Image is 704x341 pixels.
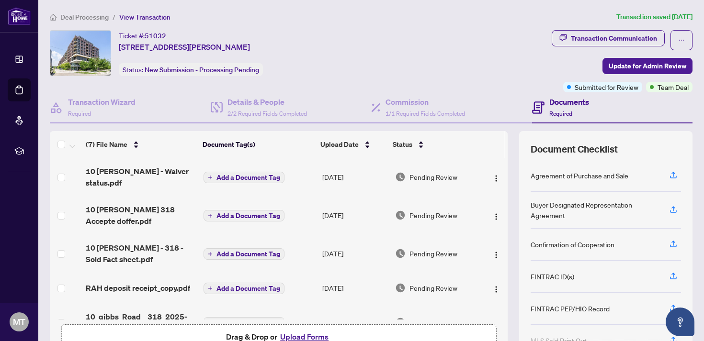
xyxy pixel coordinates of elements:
button: Add a Document Tag [204,171,284,184]
img: Document Status [395,248,406,259]
img: Logo [492,286,500,293]
td: [DATE] [318,234,391,273]
th: Document Tag(s) [199,131,317,158]
img: Document Status [395,172,406,182]
div: Agreement of Purchase and Sale [531,170,628,181]
span: 2/2 Required Fields Completed [227,110,307,117]
span: [STREET_ADDRESS][PERSON_NAME] [119,41,250,53]
img: Document Status [395,317,406,328]
span: MT [13,315,25,329]
div: Transaction Communication [571,31,657,46]
span: Add a Document Tag [216,212,280,219]
button: Logo [488,169,504,185]
img: Document Status [395,283,406,293]
button: Logo [488,208,504,223]
span: 10_gibbs_Road__318_2025-08-19_16_44_27.pdf [86,311,196,334]
img: Logo [492,213,500,220]
div: FINTRAC ID(s) [531,271,574,282]
h4: Commission [386,96,465,108]
td: [DATE] [318,196,391,234]
div: Ticket #: [119,30,166,41]
span: Status [393,139,412,150]
button: Add a Document Tag [204,317,284,329]
span: 10 [PERSON_NAME] - Waiver status.pdf [86,165,196,188]
li: / [113,11,115,22]
th: Upload Date [317,131,389,158]
span: 51032 [145,32,166,40]
span: Deal Processing [60,13,109,22]
span: Pending Review [409,210,457,220]
span: Update for Admin Review [609,58,686,74]
span: Required [549,110,572,117]
span: Submitted for Review [575,82,638,92]
h4: Transaction Wizard [68,96,136,108]
span: 10 [PERSON_NAME] - 318 - Sold Fact sheet.pdf [86,242,196,265]
button: Transaction Communication [552,30,665,46]
span: New Submission - Processing Pending [145,66,259,74]
div: Confirmation of Cooperation [531,239,614,250]
span: plus [208,286,213,291]
span: plus [208,213,213,218]
th: (7) File Name [82,131,199,158]
span: plus [208,175,213,180]
span: Add a Document Tag [216,319,280,326]
td: [DATE] [318,273,391,303]
span: View Transaction [119,13,170,22]
button: Add a Document Tag [204,210,284,221]
td: [DATE] [318,158,391,196]
span: 1/1 Required Fields Completed [386,110,465,117]
span: Upload Date [320,139,359,150]
span: Pending Review [409,248,457,259]
div: FINTRAC PEP/HIO Record [531,303,610,314]
button: Add a Document Tag [204,317,284,329]
div: Status: [119,63,263,76]
span: ellipsis [678,37,685,44]
div: Buyer Designated Representation Agreement [531,199,658,220]
button: Open asap [666,308,694,336]
span: RAH deposit receipt_copy.pdf [86,282,190,294]
button: Logo [488,315,504,330]
span: Document Checklist [531,143,618,156]
button: Add a Document Tag [204,172,284,183]
button: Add a Document Tag [204,248,284,260]
span: (7) File Name [86,139,127,150]
span: Pending Review [409,283,457,293]
button: Add a Document Tag [204,248,284,260]
span: Add a Document Tag [216,285,280,292]
img: logo [8,7,31,25]
span: 10 [PERSON_NAME] 318 Accepte doffer.pdf [86,204,196,227]
span: Pending Review [409,172,457,182]
button: Update for Admin Review [602,58,693,74]
span: Pending Review [409,317,457,328]
span: Add a Document Tag [216,174,280,181]
span: plus [208,252,213,256]
button: Add a Document Tag [204,283,284,294]
button: Logo [488,280,504,296]
button: Logo [488,246,504,261]
span: home [50,14,57,21]
span: Required [68,110,91,117]
img: Document Status [395,210,406,220]
article: Transaction saved [DATE] [616,11,693,22]
img: Logo [492,251,500,259]
th: Status [389,131,479,158]
h4: Details & People [227,96,307,108]
img: IMG-W12299212_1.jpg [50,31,111,76]
img: Logo [492,175,500,182]
span: Team Deal [658,82,689,92]
span: Add a Document Tag [216,251,280,257]
h4: Documents [549,96,589,108]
